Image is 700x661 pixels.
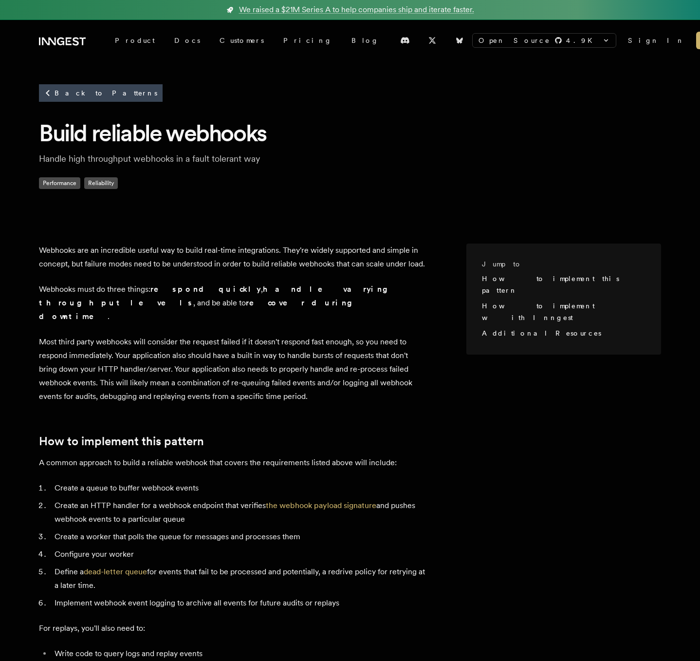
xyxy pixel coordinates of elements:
p: Handle high throughput webhooks in a fault tolerant way [39,152,350,166]
li: Implement webhook event logging to archive all events for future audits or replays [52,596,427,610]
p: For replays, you'll also need to: [39,622,427,635]
a: Sign In [628,36,684,45]
p: Webhooks must do three things: , , and be able to . [39,283,427,323]
p: Most third party webhooks will consider the request failed if it doesn't respond fast enough, so ... [39,335,427,403]
h3: Jump to [482,259,638,269]
li: Write code to query logs and replay events [52,647,427,661]
span: 4.9 K [566,36,598,45]
span: Open Source [479,36,551,45]
span: We raised a $21M Series A to help companies ship and iterate faster. [239,4,474,16]
p: A common approach to build a reliable webhook that covers the requirements listed above will incl... [39,456,427,470]
li: Create a queue to buffer webhook events [52,481,427,495]
a: Docs [165,32,210,49]
li: Define a for events that fail to be processed and potentially, a redrive policy for retrying at a... [52,565,427,592]
a: Pricing [274,32,342,49]
h2: How to implement this pattern [39,434,427,448]
a: Bluesky [449,33,470,48]
span: Reliability [84,177,118,189]
a: Blog [342,32,388,49]
a: X [422,33,443,48]
a: Additional Resources [482,329,601,337]
strong: respond quickly [150,284,261,294]
div: Product [105,32,165,49]
span: Performance [39,177,80,189]
a: dead-letter queue [84,567,147,576]
a: How to implement this pattern [482,275,619,294]
li: Create a worker that polls the queue for messages and processes them [52,530,427,544]
a: How to implement with Inngest [482,302,594,321]
a: the webhook payload signature [266,501,376,510]
h1: Build reliable webhooks [39,118,661,148]
a: Back to Patterns [39,84,163,102]
li: Configure your worker [52,548,427,561]
li: Create an HTTP handler for a webhook endpoint that verifies and pushes webhook events to a partic... [52,499,427,526]
a: Discord [394,33,416,48]
a: Customers [210,32,274,49]
p: Webhooks are an incredible useful way to build real-time integrations. They're widely supported a... [39,244,427,271]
